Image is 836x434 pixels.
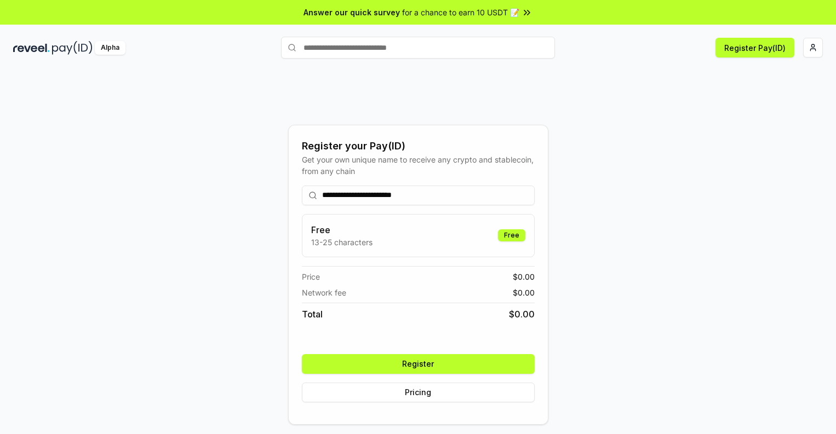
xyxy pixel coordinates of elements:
[311,223,373,236] h3: Free
[302,308,323,321] span: Total
[311,236,373,248] p: 13-25 characters
[302,138,535,154] div: Register your Pay(ID)
[509,308,535,321] span: $ 0.00
[13,41,50,55] img: reveel_dark
[52,41,93,55] img: pay_id
[513,287,535,298] span: $ 0.00
[302,383,535,402] button: Pricing
[402,7,519,18] span: for a chance to earn 10 USDT 📝
[498,229,525,241] div: Free
[302,271,320,282] span: Price
[302,354,535,374] button: Register
[95,41,125,55] div: Alpha
[513,271,535,282] span: $ 0.00
[304,7,400,18] span: Answer our quick survey
[302,154,535,177] div: Get your own unique name to receive any crypto and stablecoin, from any chain
[715,38,794,57] button: Register Pay(ID)
[302,287,346,298] span: Network fee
